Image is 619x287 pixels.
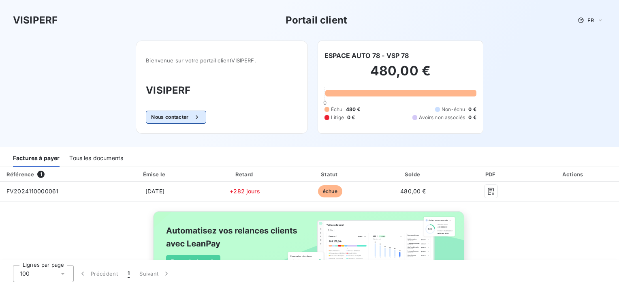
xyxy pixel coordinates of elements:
div: Solde [374,170,453,178]
span: Litige [331,114,344,121]
span: 100 [20,270,30,278]
button: Nous contacter [146,111,206,124]
span: 1 [37,171,45,178]
span: 0 [323,99,327,106]
span: +282 jours [230,188,260,195]
span: Avoirs non associés [419,114,465,121]
button: Précédent [74,265,123,282]
div: Actions [529,170,617,178]
h3: VISIPERF [13,13,58,28]
h2: 480,00 € [324,63,476,87]
button: 1 [123,265,134,282]
span: 480 € [346,106,361,113]
span: 0 € [347,114,355,121]
span: Bienvenue sur votre portail client VISIPERF . [146,57,298,64]
h3: Portail client [286,13,347,28]
span: Échu [331,106,343,113]
button: Suivant [134,265,175,282]
span: 1 [128,270,130,278]
div: Statut [290,170,371,178]
div: PDF [456,170,526,178]
div: Retard [203,170,286,178]
span: FR [587,17,594,24]
span: 0 € [468,114,476,121]
span: FV2024110000061 [6,188,58,195]
span: [DATE] [145,188,164,195]
span: Non-échu [442,106,465,113]
div: Émise le [110,170,201,178]
h6: ESPACE AUTO 78 - VSP 78 [324,51,409,60]
span: 480,00 € [400,188,426,195]
span: 0 € [468,106,476,113]
h3: VISIPERF [146,83,298,98]
div: Référence [6,171,34,178]
div: Factures à payer [13,150,60,167]
div: Tous les documents [69,150,123,167]
span: échue [318,185,342,197]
